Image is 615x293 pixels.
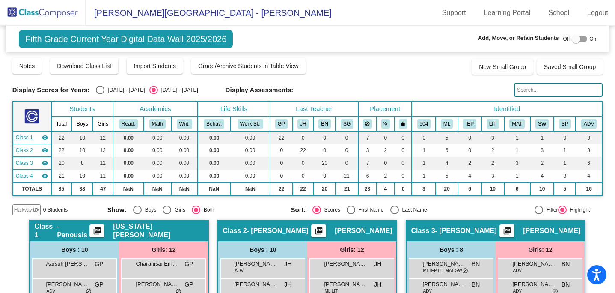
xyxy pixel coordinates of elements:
[96,86,198,94] mat-radio-group: Select an option
[198,63,299,69] span: Grade/Archive Students in Table View
[270,117,293,131] th: Georgia Panousis
[479,63,526,70] span: New Small Group
[336,157,358,170] td: 0
[559,119,571,129] button: SP
[554,182,576,195] td: 5
[458,170,481,182] td: 4
[336,182,358,195] td: 21
[134,63,176,69] span: Import Students
[149,119,166,129] button: Math
[57,63,111,69] span: Download Class List
[171,157,198,170] td: 0.00
[472,280,480,289] span: BN
[422,260,465,268] span: [PERSON_NAME]
[293,144,314,157] td: 22
[270,182,293,195] td: 22
[293,131,314,144] td: 0
[198,182,231,195] td: NaN
[504,182,531,195] td: 6
[57,222,89,239] span: - Panousis
[481,144,504,157] td: 2
[238,119,263,129] button: Work Sk.
[171,131,198,144] td: 0.00
[554,144,576,157] td: 1
[458,182,481,195] td: 6
[358,117,377,131] th: Keep away students
[12,58,42,74] button: Notes
[530,170,554,182] td: 4
[318,119,330,129] button: BN
[395,182,412,195] td: 0
[104,86,145,94] div: [DATE] - [DATE]
[142,206,157,214] div: Boys
[144,144,172,157] td: 0.00
[171,144,198,157] td: 0.00
[171,182,198,195] td: NaN
[198,144,231,157] td: 0.00
[171,206,185,214] div: Girls
[51,157,72,170] td: 20
[234,260,277,268] span: [PERSON_NAME]
[481,170,504,182] td: 3
[95,280,103,289] span: GP
[93,170,113,182] td: 11
[284,280,291,289] span: JH
[275,119,288,129] button: GP
[311,224,326,237] button: Print Students Details
[562,260,570,269] span: BN
[504,170,531,182] td: 1
[107,206,127,214] span: Show:
[541,6,576,20] a: School
[487,119,499,129] button: LIT
[512,280,555,289] span: [PERSON_NAME]
[324,280,367,289] span: [PERSON_NAME]
[496,241,585,258] div: Girls: 12
[504,131,531,144] td: 1
[231,170,270,182] td: 0.00
[441,119,453,129] button: ML
[51,170,72,182] td: 21
[530,157,554,170] td: 2
[184,280,193,289] span: GP
[198,157,231,170] td: 0.00
[270,144,293,157] td: 0
[412,131,436,144] td: 0
[291,206,306,214] span: Sort:
[535,119,549,129] button: SW
[71,182,93,195] td: 38
[204,119,224,129] button: Behav.
[226,86,294,94] span: Display Assessments:
[270,157,293,170] td: 0
[411,227,435,235] span: Class 3
[71,144,93,157] td: 10
[16,159,33,167] span: Class 3
[436,157,458,170] td: 4
[13,157,51,170] td: Becca Nordquist - Nordquist
[93,157,113,170] td: 12
[16,172,33,180] span: Class 4
[462,268,468,275] span: do_not_disturb_alt
[293,170,314,182] td: 0
[395,117,412,131] th: Keep with teacher
[51,117,72,131] th: Total
[86,6,332,20] span: [PERSON_NAME][GEOGRAPHIC_DATA] - [PERSON_NAME]
[51,131,72,144] td: 22
[293,182,314,195] td: 22
[200,206,214,214] div: Both
[107,206,285,214] mat-radio-group: Select an option
[377,131,395,144] td: 0
[481,117,504,131] th: Reading Intervention
[314,170,336,182] td: 0
[436,182,458,195] td: 20
[377,157,395,170] td: 0
[231,182,270,195] td: NaN
[512,260,555,268] span: [PERSON_NAME]
[247,227,309,235] span: - [PERSON_NAME]
[544,63,596,70] span: Saved Small Group
[136,260,178,268] span: Charanisai Embadi
[504,157,531,170] td: 3
[314,117,336,131] th: Becca Nordquist
[89,224,104,237] button: Print Students Details
[321,206,340,214] div: Scores
[412,157,436,170] td: 1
